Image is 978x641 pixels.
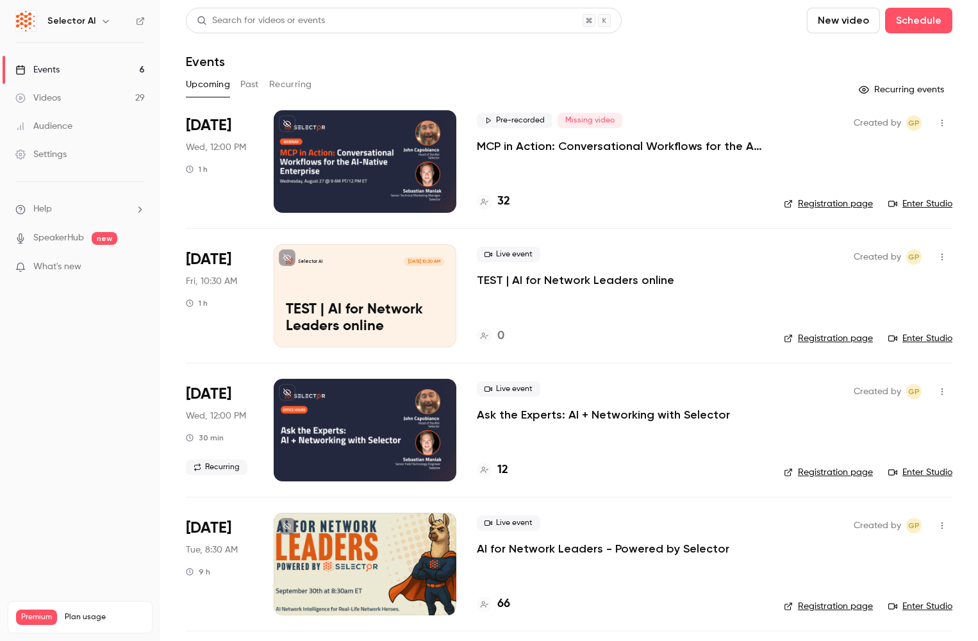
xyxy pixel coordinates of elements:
[807,8,880,33] button: New video
[906,518,922,533] span: Gianna Papagni
[186,74,230,95] button: Upcoming
[784,332,873,345] a: Registration page
[186,544,238,556] span: Tue, 8:30 AM
[497,462,508,479] h4: 12
[274,244,456,347] a: TEST | AI for Network Leaders onlineSelector AI[DATE] 10:30 AMTEST | AI for Network Leaders online
[888,332,952,345] a: Enter Studio
[65,612,144,622] span: Plan usage
[47,15,95,28] h6: Selector AI
[784,600,873,613] a: Registration page
[906,249,922,265] span: Gianna Papagni
[477,193,510,210] a: 32
[240,74,259,95] button: Past
[186,110,253,213] div: Aug 27 Wed, 12:00 PM (America/New York)
[186,298,208,308] div: 1 h
[784,466,873,479] a: Registration page
[477,247,540,262] span: Live event
[33,260,81,274] span: What's new
[497,595,510,613] h4: 66
[854,518,901,533] span: Created by
[477,381,540,397] span: Live event
[186,513,253,615] div: Sep 30 Tue, 8:30 AM (America/New York)
[286,302,444,335] p: TEST | AI for Network Leaders online
[15,203,145,216] li: help-dropdown-opener
[33,231,84,245] a: SpeakerHub
[186,141,246,154] span: Wed, 12:00 PM
[888,600,952,613] a: Enter Studio
[908,384,920,399] span: GP
[92,232,117,245] span: new
[186,164,208,174] div: 1 h
[906,384,922,399] span: Gianna Papagni
[784,197,873,210] a: Registration page
[908,518,920,533] span: GP
[186,275,237,288] span: Fri, 10:30 AM
[186,460,247,475] span: Recurring
[186,249,231,270] span: [DATE]
[15,120,72,133] div: Audience
[298,258,322,265] p: Selector AI
[477,462,508,479] a: 12
[885,8,952,33] button: Schedule
[129,262,145,273] iframe: Noticeable Trigger
[477,113,552,128] span: Pre-recorded
[477,595,510,613] a: 66
[186,115,231,136] span: [DATE]
[854,384,901,399] span: Created by
[477,328,504,345] a: 0
[497,328,504,345] h4: 0
[404,257,443,266] span: [DATE] 10:30 AM
[15,92,61,104] div: Videos
[186,379,253,481] div: Sep 17 Wed, 12:00 PM (America/New York)
[854,115,901,131] span: Created by
[908,249,920,265] span: GP
[906,115,922,131] span: Gianna Papagni
[16,610,57,625] span: Premium
[497,193,510,210] h4: 32
[186,410,246,422] span: Wed, 12:00 PM
[888,197,952,210] a: Enter Studio
[854,249,901,265] span: Created by
[186,384,231,404] span: [DATE]
[33,203,52,216] span: Help
[477,407,730,422] a: Ask the Experts: AI + Networking with Selector
[477,515,540,531] span: Live event
[853,79,952,100] button: Recurring events
[15,63,60,76] div: Events
[477,272,674,288] a: TEST | AI for Network Leaders online
[558,113,622,128] span: Missing video
[888,466,952,479] a: Enter Studio
[16,11,37,31] img: Selector AI
[186,54,225,69] h1: Events
[15,148,67,161] div: Settings
[477,138,763,154] a: MCP in Action: Conversational Workflows for the AI-Native Enterprise
[186,518,231,538] span: [DATE]
[908,115,920,131] span: GP
[186,433,224,443] div: 30 min
[197,14,325,28] div: Search for videos or events
[186,567,210,577] div: 9 h
[186,244,253,347] div: Sep 12 Fri, 9:30 AM (America/Chicago)
[269,74,312,95] button: Recurring
[477,541,729,556] a: AI for Network Leaders - Powered by Selector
